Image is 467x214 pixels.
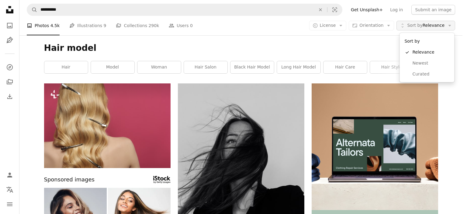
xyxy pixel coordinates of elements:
[407,23,445,29] span: Relevance
[412,49,449,55] span: Relevance
[400,33,454,82] div: Sort byRelevance
[396,21,455,30] button: Sort byRelevance
[412,60,449,66] span: Newest
[402,35,452,47] div: Sort by
[412,71,449,77] span: Curated
[407,23,422,28] span: Sort by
